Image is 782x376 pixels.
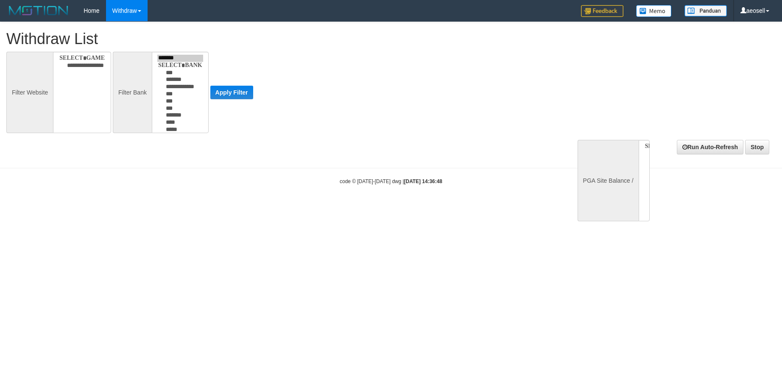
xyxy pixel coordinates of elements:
button: Apply Filter [210,86,253,99]
small: code © [DATE]-[DATE] dwg | [340,178,442,184]
div: PGA Site Balance / [578,140,639,221]
div: Filter Website [6,52,53,133]
img: Button%20Memo.svg [636,5,672,17]
h1: Withdraw List [6,31,513,47]
img: panduan.png [684,5,727,17]
a: Run Auto-Refresh [677,140,743,154]
strong: [DATE] 14:36:48 [404,178,442,184]
img: MOTION_logo.png [6,4,71,17]
img: Feedback.jpg [581,5,623,17]
div: Filter Bank [113,52,152,133]
a: Stop [745,140,769,154]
